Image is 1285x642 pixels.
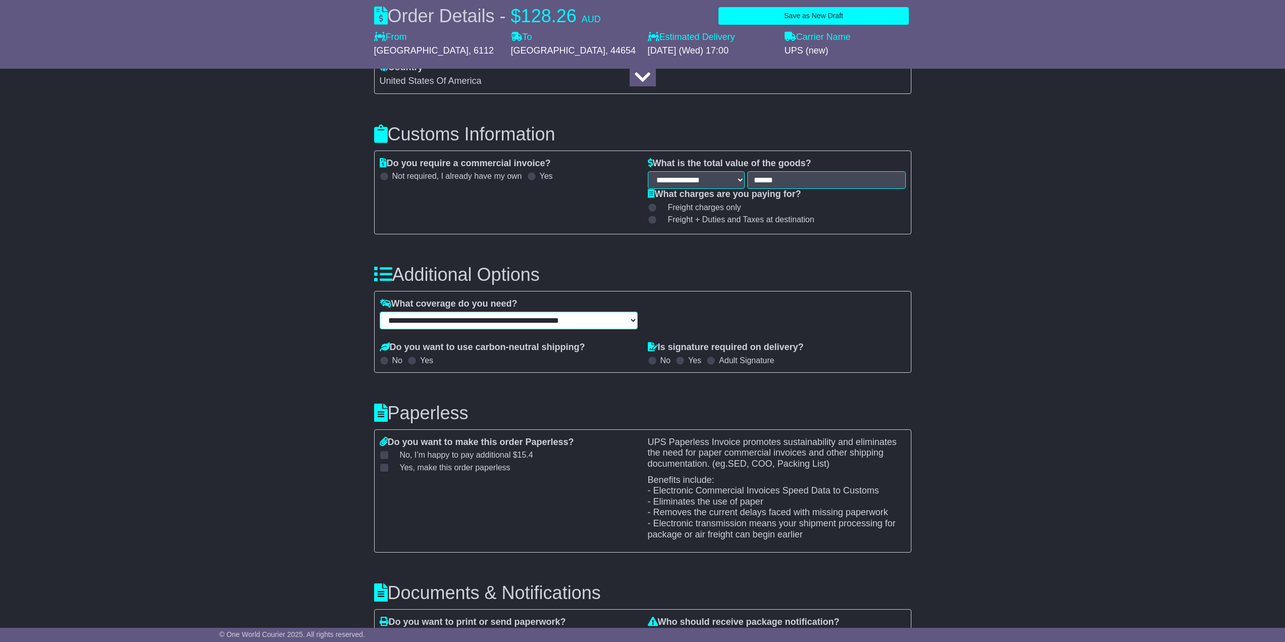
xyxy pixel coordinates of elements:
p: Benefits include: - Electronic Commercial Invoices Speed Data to Customs - Eliminates the use of ... [648,475,906,540]
h3: Customs Information [374,124,911,144]
div: Order Details - [374,5,601,27]
label: Yes [420,356,433,365]
span: , I’m happy to pay additional $ [410,451,533,459]
label: Carrier Name [785,32,851,43]
label: Do you want to make this order Paperless? [380,437,574,448]
label: To [511,32,532,43]
span: [GEOGRAPHIC_DATA] [511,45,605,56]
span: 128.26 [521,6,577,26]
label: Is signature required on delivery? [648,342,804,353]
span: $ [511,6,521,26]
button: Save as New Draft [718,7,908,25]
div: UPS (new) [785,45,911,57]
div: [DATE] (Wed) 17:00 [648,45,775,57]
span: United States Of America [380,76,482,86]
span: , 44654 [605,45,636,56]
label: Who should receive package notification? [648,617,840,628]
span: [GEOGRAPHIC_DATA] [374,45,469,56]
span: AUD [582,14,601,24]
label: Not required, I already have my own [392,171,522,181]
label: No [660,356,671,365]
label: What coverage do you need? [380,299,518,310]
label: Do you want to print or send paperwork? [380,617,566,628]
p: UPS Paperless Invoice promotes sustainability and eliminates the need for paper commercial invoic... [648,437,906,470]
h3: Additional Options [374,265,911,285]
label: Do you require a commercial invoice? [380,158,551,169]
label: Estimated Delivery [648,32,775,43]
span: Freight + Duties and Taxes at destination [668,215,814,224]
label: Yes [540,171,553,181]
label: Do you want to use carbon-neutral shipping? [380,342,585,353]
label: What charges are you paying for? [648,189,801,200]
label: From [374,32,407,43]
span: 15.4 [518,451,533,459]
h3: Documents & Notifications [374,583,911,603]
span: © One World Courier 2025. All rights reserved. [219,630,365,638]
label: What is the total value of the goods? [648,158,811,169]
span: No [400,451,533,459]
span: , 6112 [469,45,494,56]
label: Freight charges only [655,203,741,212]
label: No [392,356,402,365]
label: Yes [688,356,701,365]
h3: Paperless [374,403,911,423]
label: Yes, make this order paperless [387,463,510,472]
label: Adult Signature [719,356,774,365]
